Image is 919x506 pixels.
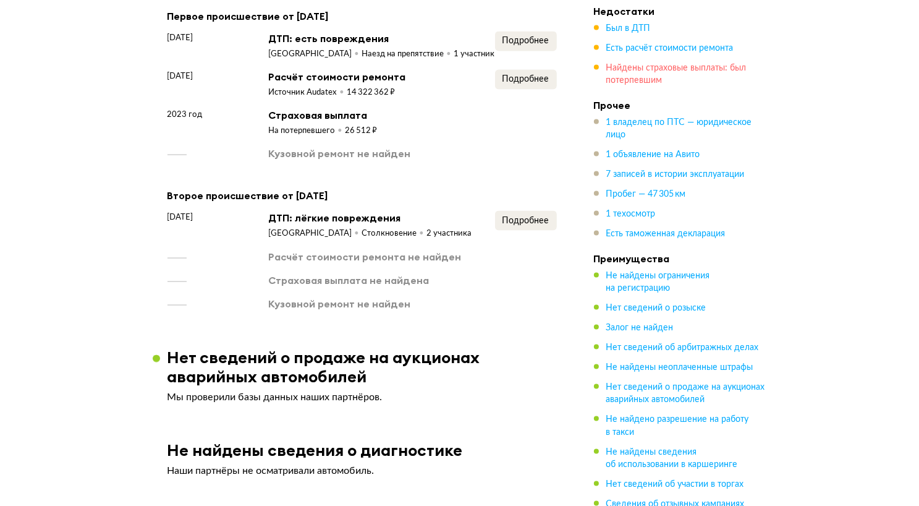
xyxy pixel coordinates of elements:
span: Подробнее [502,75,549,84]
div: Столкновение [362,228,427,239]
div: Первое происшествие от [DATE] [167,8,557,24]
span: Пробег — 47 305 км [606,190,686,199]
span: Не найдены неоплаченные штрафы [606,363,753,372]
button: Подробнее [495,32,557,51]
span: Нет сведений об участии в торгах [606,479,744,488]
p: Мы проверили базы данных наших партнёров. [167,391,557,403]
span: Есть таможенная декларация [606,229,726,238]
span: Залог не найден [606,324,674,332]
div: 26 512 ₽ [345,126,378,137]
div: Страховая выплата не найдена [269,273,430,287]
div: Кузовной ремонт не найден [269,147,411,160]
div: [GEOGRAPHIC_DATA] [269,49,362,60]
div: ДТП: лёгкие повреждения [269,211,472,225]
div: 1 участник [454,49,495,60]
div: ДТП: есть повреждения [269,32,495,45]
span: [DATE] [167,211,193,223]
span: Нет сведений о продаже на аукционах аварийных автомобилей [606,383,765,404]
div: Второе происшествие от [DATE] [167,187,557,204]
button: Подробнее [495,211,557,231]
div: Расчёт стоимости ремонта [269,70,406,84]
span: Не найдено разрешение на работу в такси [606,415,749,436]
div: Источник Audatex [269,87,347,98]
span: Не найдены сведения об использовании в каршеринге [606,447,738,468]
div: 14 322 362 ₽ [347,87,396,98]
h3: Не найдены сведения о диагностике [167,440,463,460]
span: [DATE] [167,32,193,44]
h4: Прочее [594,99,767,111]
span: 7 записей в истории эксплуатации [606,170,745,179]
span: 1 объявление на Авито [606,150,700,159]
div: Наезд на препятствие [362,49,454,60]
span: 1 владелец по ПТС — юридическое лицо [606,118,752,139]
h4: Преимущества [594,252,767,265]
p: Наши партнёры не осматривали автомобиль. [167,465,557,477]
div: Страховая выплата [269,108,378,122]
div: Кузовной ремонт не найден [269,297,411,311]
span: Есть расчёт стоимости ремонта [606,44,734,53]
span: Найдены страховые выплаты: был потерпевшим [606,64,747,85]
span: Нет сведений о розыске [606,304,706,312]
span: [DATE] [167,70,193,82]
button: Подробнее [495,70,557,90]
h4: Недостатки [594,5,767,17]
div: 2 участника [427,228,472,239]
h3: Нет сведений о продаже на аукционах аварийных автомобилей [167,348,572,386]
span: Был в ДТП [606,24,651,33]
span: 2023 год [167,108,203,121]
div: На потерпевшего [269,126,345,137]
span: Подробнее [502,36,549,45]
div: [GEOGRAPHIC_DATA] [269,228,362,239]
div: Расчёт стоимости ремонта не найден [269,250,462,264]
span: Нет сведений об арбитражных делах [606,343,759,352]
span: Не найдены ограничения на регистрацию [606,272,710,293]
span: Подробнее [502,217,549,225]
span: 1 техосмотр [606,210,656,218]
